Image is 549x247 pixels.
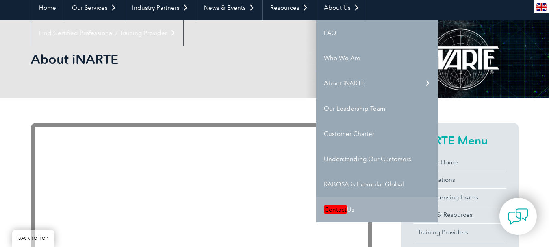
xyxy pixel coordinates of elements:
[316,46,438,71] a: Who We Are
[316,172,438,197] a: RABQSA is Exemplar Global
[536,3,547,11] img: en
[414,206,506,223] a: Exams & Resources
[414,189,506,206] a: FCC Licensing Exams
[31,20,183,46] a: Find Certified Professional / Training Provider
[31,53,372,66] h2: About iNARTE
[316,197,438,222] a: ContactUs
[316,146,438,172] a: Understanding Our Customers
[316,121,438,146] a: Customer Charter
[324,205,347,214] em: Contact
[316,71,438,96] a: About iNARTE
[316,96,438,121] a: Our Leadership Team
[414,154,506,171] a: iNARTE Home
[414,171,506,188] a: Certifications
[12,230,54,247] a: BACK TO TOP
[414,224,506,241] a: Training Providers
[316,20,438,46] a: FAQ
[508,206,528,227] img: contact-chat.png
[414,134,506,147] h2: iNARTE Menu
